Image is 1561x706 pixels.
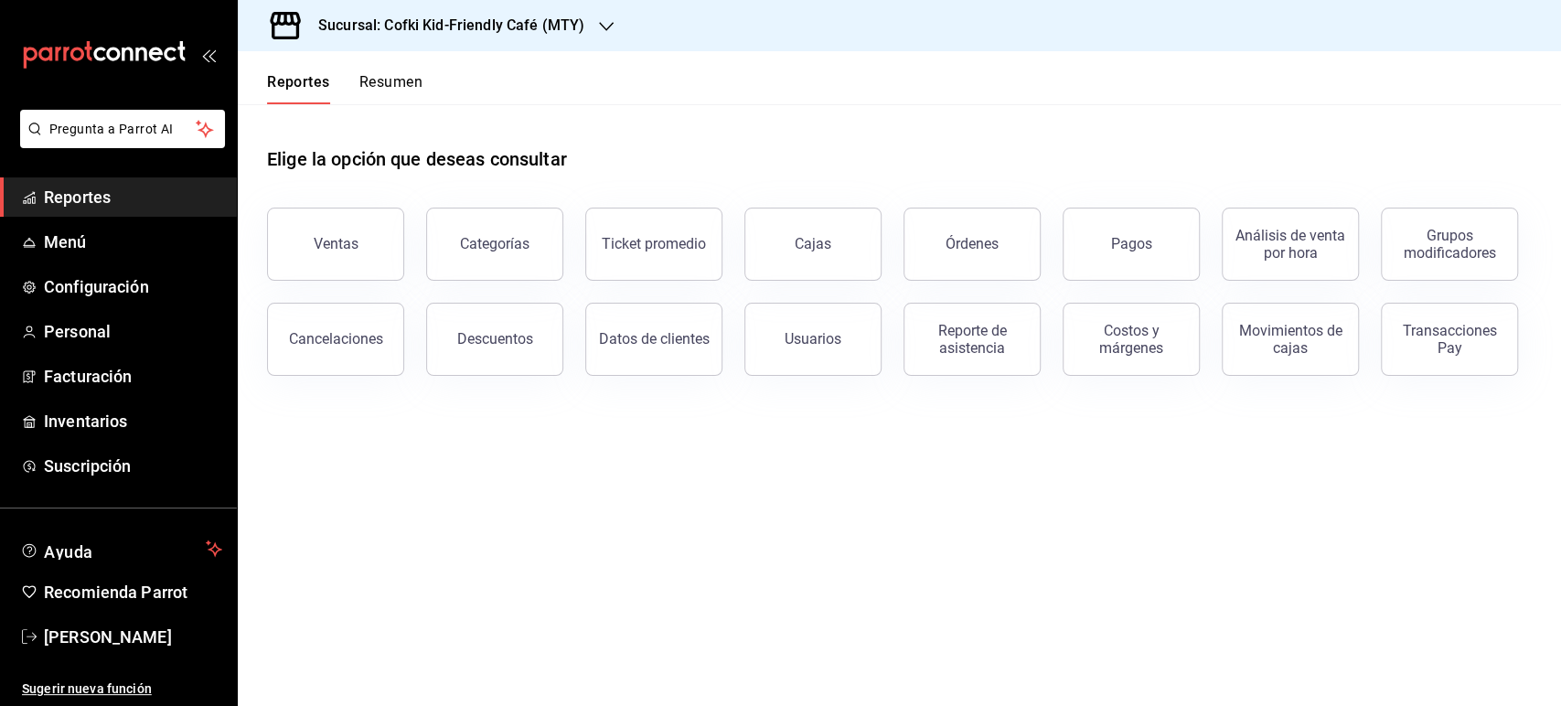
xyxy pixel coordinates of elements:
span: Sugerir nueva función [22,679,222,699]
button: Costos y márgenes [1063,303,1200,376]
button: Pregunta a Parrot AI [20,110,225,148]
div: Análisis de venta por hora [1234,227,1347,262]
button: open_drawer_menu [201,48,216,62]
span: Suscripción [44,454,222,478]
div: Grupos modificadores [1393,227,1506,262]
button: Grupos modificadores [1381,208,1518,281]
div: Categorías [460,235,529,252]
span: Reportes [44,185,222,209]
a: Pregunta a Parrot AI [13,133,225,152]
div: Órdenes [946,235,999,252]
h3: Sucursal: Cofki Kid-Friendly Café (MTY) [304,15,584,37]
div: Descuentos [457,330,533,348]
button: Transacciones Pay [1381,303,1518,376]
button: Usuarios [744,303,882,376]
button: Descuentos [426,303,563,376]
span: [PERSON_NAME] [44,625,222,649]
div: Cajas [795,233,832,255]
button: Órdenes [903,208,1041,281]
span: Personal [44,319,222,344]
button: Análisis de venta por hora [1222,208,1359,281]
span: Recomienda Parrot [44,580,222,604]
button: Reporte de asistencia [903,303,1041,376]
div: Cancelaciones [289,330,383,348]
span: Ayuda [44,538,198,560]
button: Datos de clientes [585,303,722,376]
span: Menú [44,230,222,254]
button: Cancelaciones [267,303,404,376]
div: Datos de clientes [599,330,710,348]
button: Reportes [267,73,330,104]
div: Reporte de asistencia [915,322,1029,357]
span: Pregunta a Parrot AI [49,120,197,139]
button: Resumen [359,73,422,104]
div: Usuarios [785,330,841,348]
button: Pagos [1063,208,1200,281]
button: Movimientos de cajas [1222,303,1359,376]
button: Ticket promedio [585,208,722,281]
div: navigation tabs [267,73,422,104]
h1: Elige la opción que deseas consultar [267,145,567,173]
button: Categorías [426,208,563,281]
a: Cajas [744,208,882,281]
div: Movimientos de cajas [1234,322,1347,357]
span: Configuración [44,274,222,299]
div: Transacciones Pay [1393,322,1506,357]
div: Pagos [1111,235,1152,252]
div: Costos y márgenes [1075,322,1188,357]
button: Ventas [267,208,404,281]
span: Facturación [44,364,222,389]
div: Ticket promedio [602,235,706,252]
div: Ventas [314,235,358,252]
span: Inventarios [44,409,222,433]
